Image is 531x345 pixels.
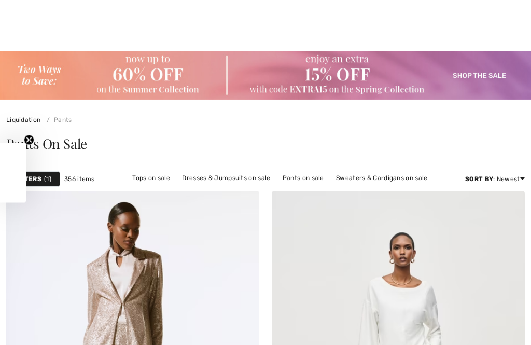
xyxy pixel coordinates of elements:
[174,185,264,198] a: Jackets & Blazers on sale
[177,171,275,185] a: Dresses & Jumpsuits on sale
[127,171,175,185] a: Tops on sale
[15,174,41,184] strong: Filters
[44,174,51,184] span: 1
[6,116,40,123] a: Liquidation
[43,116,72,123] a: Pants
[265,185,317,198] a: Skirts on sale
[64,174,95,184] span: 356 items
[319,185,386,198] a: Outerwear on sale
[24,134,34,145] button: Close teaser
[465,175,493,183] strong: Sort By
[6,134,87,153] span: Pants On Sale
[277,171,329,185] a: Pants on sale
[465,174,525,184] div: : Newest
[331,171,432,185] a: Sweaters & Cardigans on sale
